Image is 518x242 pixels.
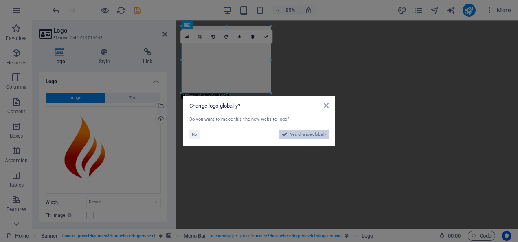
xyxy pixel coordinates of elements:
[279,130,329,139] button: Yes, change globally
[189,130,200,139] button: No
[189,116,329,123] div: Do you want to make this the new website logo?
[290,130,326,139] span: Yes, change globally
[192,130,197,139] span: No
[189,103,240,109] span: Change logo globally?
